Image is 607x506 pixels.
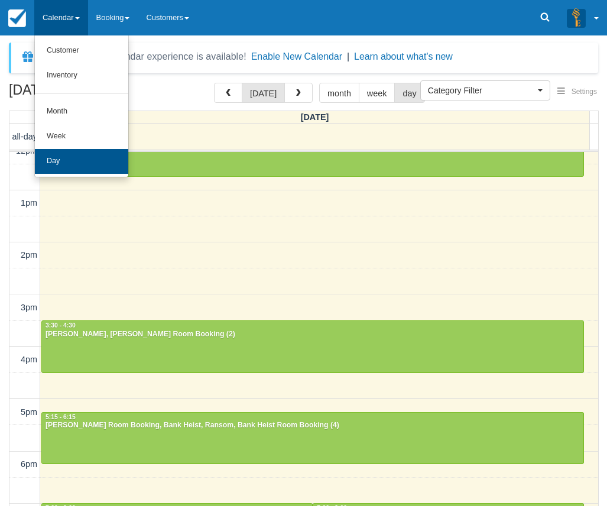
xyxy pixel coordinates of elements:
div: A new Booking Calendar experience is available! [40,50,246,64]
button: [DATE] [242,83,285,103]
button: day [394,83,424,103]
a: Week [35,124,128,149]
span: [DATE] [301,112,329,122]
a: Customer [35,38,128,63]
span: 1pm [21,198,37,207]
a: 3:30 - 4:30[PERSON_NAME], [PERSON_NAME] Room Booking (2) [41,320,584,372]
span: Settings [572,87,597,96]
button: Enable New Calendar [251,51,342,63]
button: week [359,83,395,103]
ul: Calendar [34,35,129,177]
a: Learn about what's new [354,51,453,61]
span: | [347,51,349,61]
img: A3 [567,8,586,27]
a: Day [35,149,128,174]
span: 3:30 - 4:30 [46,322,76,329]
button: Settings [550,83,604,100]
button: month [319,83,359,103]
span: 4pm [21,355,37,364]
span: 5:15 - 6:15 [46,414,76,420]
span: 3pm [21,303,37,312]
button: Category Filter [420,80,550,100]
div: [PERSON_NAME], [PERSON_NAME] Room Booking (2) [45,330,580,339]
img: checkfront-main-nav-mini-logo.png [8,9,26,27]
div: [PERSON_NAME] Room Booking, Bank Heist, Ransom, Bank Heist Room Booking (4) [45,421,580,430]
span: 12pm [16,146,37,155]
h2: [DATE] [9,83,158,105]
span: 6pm [21,459,37,469]
a: 5:15 - 6:15[PERSON_NAME] Room Booking, Bank Heist, Ransom, Bank Heist Room Booking (4) [41,412,584,464]
span: 2pm [21,250,37,260]
span: Category Filter [428,85,535,96]
span: all-day [12,132,37,141]
a: Inventory [35,63,128,88]
span: 5pm [21,407,37,417]
a: Month [35,99,128,124]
